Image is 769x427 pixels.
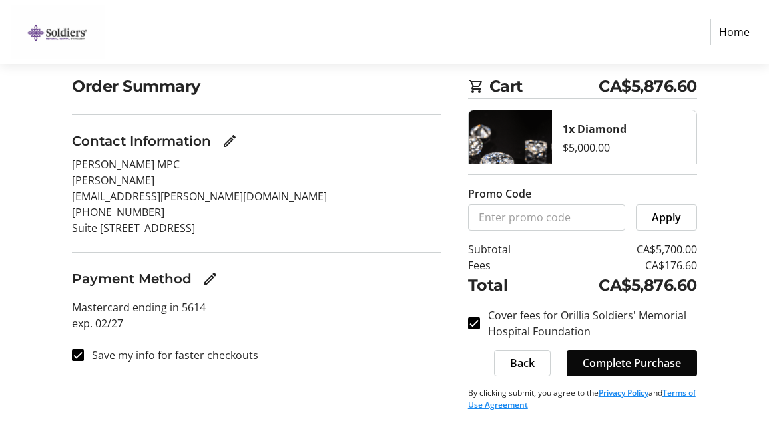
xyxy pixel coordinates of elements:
[480,307,697,339] label: Cover fees for Orillia Soldiers' Memorial Hospital Foundation
[468,186,531,202] label: Promo Code
[563,122,627,136] strong: 1x Diamond
[494,350,551,376] button: Back
[468,273,537,297] td: Total
[468,387,697,411] p: By clicking submit, you agree to the and
[72,172,441,188] p: [PERSON_NAME]
[72,299,441,331] p: Mastercard ending in 5614 exp. 02/27
[11,5,105,59] img: Orillia Soldiers' Memorial Hospital Foundation's Logo
[537,273,697,297] td: CA$5,876.60
[636,204,697,231] button: Apply
[468,387,696,410] a: Terms of Use Agreement
[72,269,192,289] h3: Payment Method
[599,74,697,98] span: CA$5,876.60
[537,241,697,257] td: CA$5,700.00
[72,220,441,236] p: Suite [STREET_ADDRESS]
[468,241,537,257] td: Subtotal
[652,210,681,225] span: Apply
[583,355,681,371] span: Complete Purchase
[537,257,697,273] td: CA$176.60
[599,387,648,398] a: Privacy Policy
[710,19,758,45] a: Home
[72,131,211,151] h3: Contact Information
[510,355,535,371] span: Back
[72,188,441,204] p: [EMAIL_ADDRESS][PERSON_NAME][DOMAIN_NAME]
[72,204,441,220] p: [PHONE_NUMBER]
[468,257,537,273] td: Fees
[72,156,441,172] p: [PERSON_NAME] MPC
[563,140,686,156] div: $5,000.00
[468,204,625,231] input: Enter promo code
[489,74,599,98] span: Cart
[197,265,224,292] button: Edit Payment Method
[72,74,441,98] h2: Order Summary
[216,128,243,154] button: Edit Contact Information
[469,110,552,209] img: Diamond
[84,347,258,363] label: Save my info for faster checkouts
[567,350,697,376] button: Complete Purchase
